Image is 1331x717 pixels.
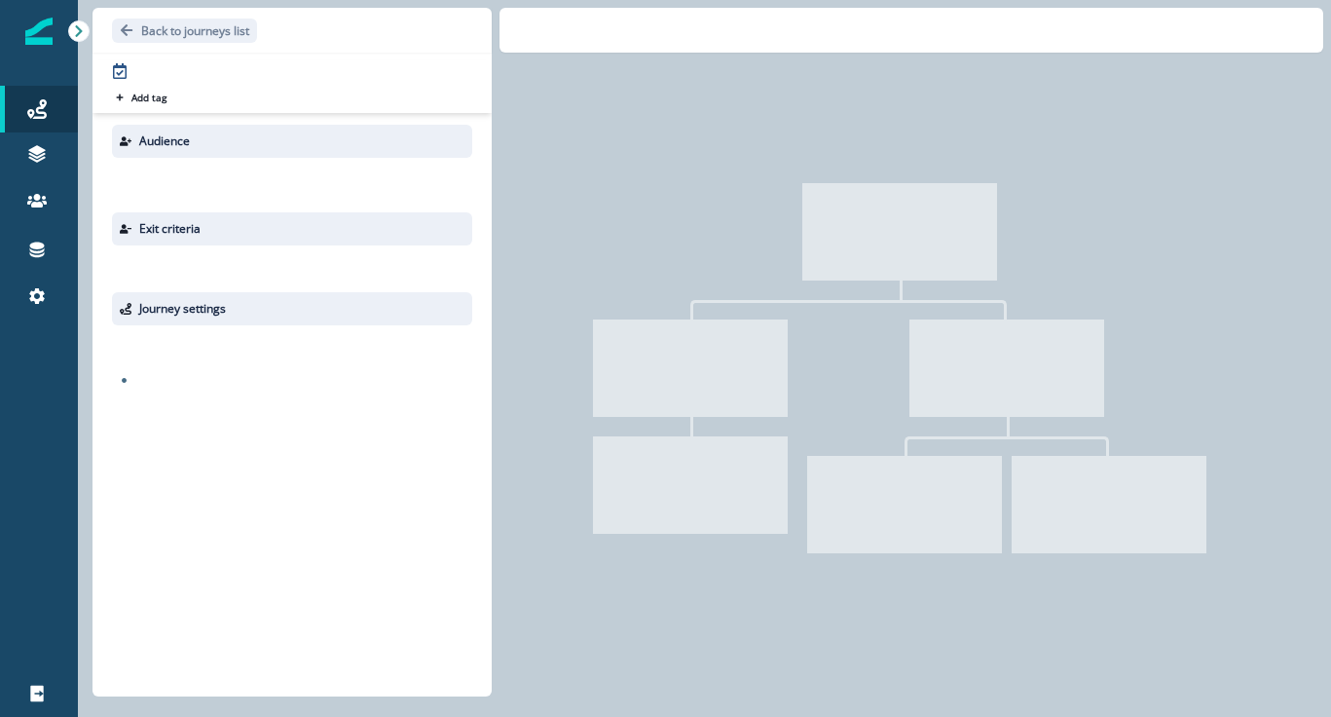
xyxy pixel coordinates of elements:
p: Back to journeys list [141,22,249,39]
p: Audience [139,132,190,150]
img: Inflection [25,18,53,45]
button: Add tag [112,90,170,105]
p: Journey settings [139,300,226,318]
p: Add tag [131,92,166,103]
button: Go back [112,19,257,43]
p: Exit criteria [139,220,201,238]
